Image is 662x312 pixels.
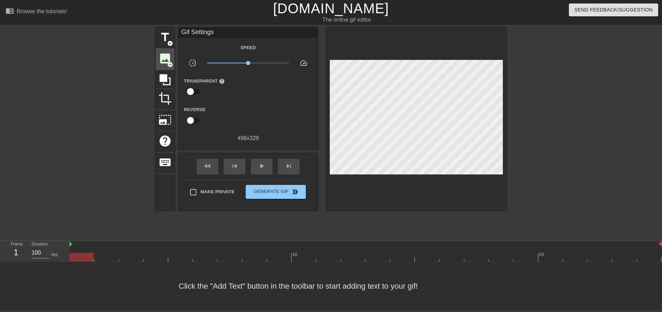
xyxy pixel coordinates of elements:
span: keyboard [158,156,172,169]
button: Generate Gif [246,185,306,199]
span: speed [300,59,308,67]
span: skip_next [285,162,293,170]
span: crop [158,92,172,105]
div: Browse the tutorials! [17,8,67,14]
label: Speed [240,44,256,51]
div: ms [51,251,58,258]
div: 498 x 329 [179,134,318,142]
span: help [158,134,172,148]
span: Make Private [201,188,235,195]
div: Gif Settings [179,28,318,38]
span: skip_previous [230,162,239,170]
span: title [158,31,172,44]
button: Send Feedback/Suggestion [569,3,658,16]
div: Frame [6,241,26,261]
span: menu_book [6,7,14,15]
span: photo_size_select_large [158,113,172,126]
label: Duration [32,242,48,247]
div: 10 [292,251,299,258]
div: The online gif editor [224,16,469,24]
span: Send Feedback/Suggestion [574,6,653,14]
span: play_arrow [258,162,266,170]
span: double_arrow [291,188,299,196]
span: add_circle [167,62,173,68]
span: add_circle [167,40,173,46]
label: Reverse [184,106,205,113]
span: fast_rewind [203,162,212,170]
span: Generate Gif [248,188,303,196]
span: slow_motion_video [188,59,197,67]
span: help [219,78,225,84]
span: image [158,52,172,65]
label: Transparent [184,78,225,85]
img: bound-end.png [659,241,662,247]
div: 1 [11,246,21,259]
div: 20 [539,251,545,258]
a: [DOMAIN_NAME] [273,1,389,16]
a: Browse the tutorials! [6,7,67,17]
